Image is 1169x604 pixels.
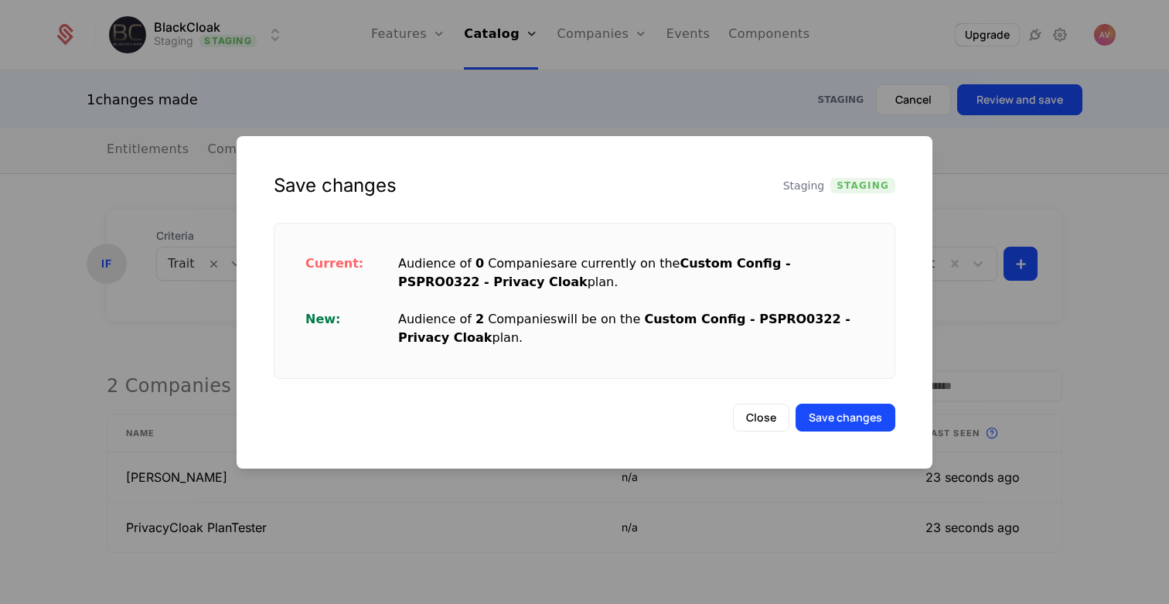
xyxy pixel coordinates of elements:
[305,310,398,347] div: New:
[398,310,864,347] div: Audience of Companies will be on the plan.
[475,312,484,326] span: 2
[398,254,864,292] div: Audience of Companies are currently on the plan.
[398,256,791,289] span: Custom Config - PSPRO0322 - Privacy Cloak
[796,404,895,432] button: Save changes
[274,173,397,198] div: Save changes
[475,256,484,271] span: 0
[783,178,825,193] span: Staging
[733,404,789,432] button: Close
[398,312,850,345] span: Custom Config - PSPRO0322 - Privacy Cloak
[305,254,398,292] div: Current:
[830,178,895,193] span: Staging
